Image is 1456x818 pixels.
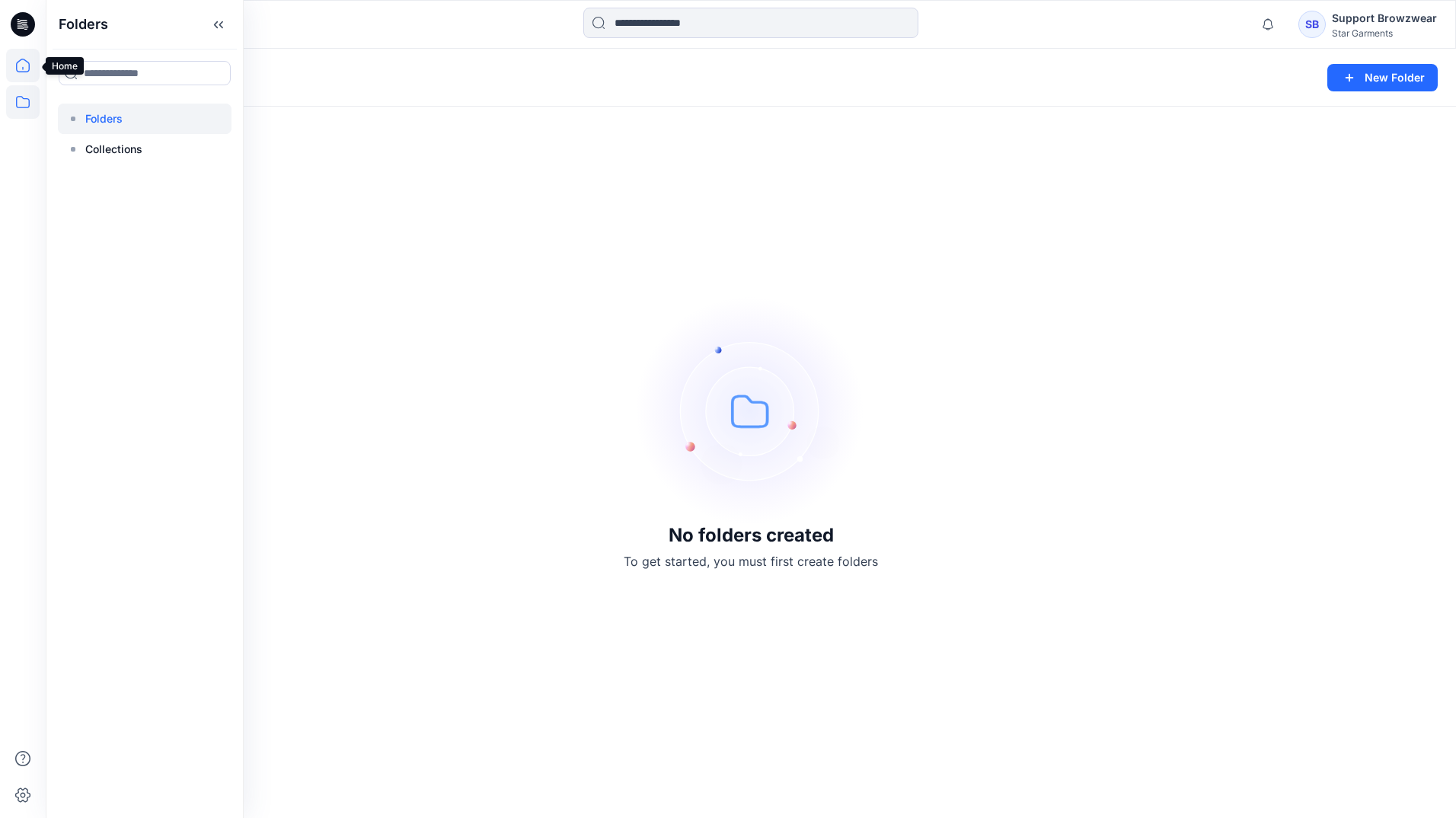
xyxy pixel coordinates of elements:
p: Collections [85,140,142,158]
div: Support Browzwear [1332,9,1437,27]
button: New Folder [1327,64,1438,91]
div: SB [1298,11,1326,38]
img: empty-folders.svg [637,296,865,525]
div: Star Garments [1332,27,1437,39]
p: Folders [85,110,123,128]
h3: No folders created [669,525,834,546]
p: To get started, you must first create folders [624,552,878,570]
